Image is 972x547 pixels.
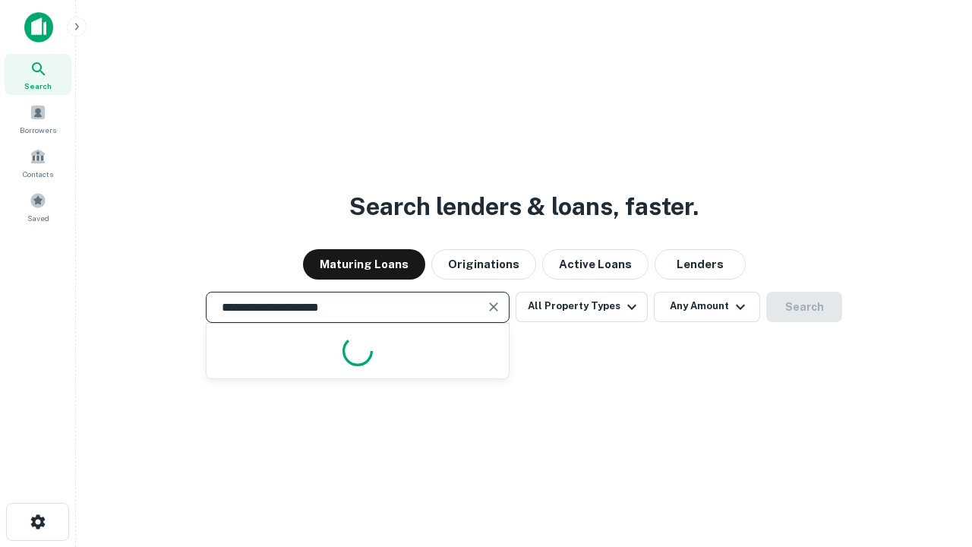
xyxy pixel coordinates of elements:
[483,296,504,318] button: Clear
[516,292,648,322] button: All Property Types
[20,124,56,136] span: Borrowers
[5,54,71,95] a: Search
[5,186,71,227] a: Saved
[655,249,746,280] button: Lenders
[5,98,71,139] a: Borrowers
[303,249,425,280] button: Maturing Loans
[27,212,49,224] span: Saved
[5,142,71,183] a: Contacts
[349,188,699,225] h3: Search lenders & loans, faster.
[896,425,972,498] iframe: Chat Widget
[24,80,52,92] span: Search
[23,168,53,180] span: Contacts
[431,249,536,280] button: Originations
[24,12,53,43] img: capitalize-icon.png
[542,249,649,280] button: Active Loans
[654,292,760,322] button: Any Amount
